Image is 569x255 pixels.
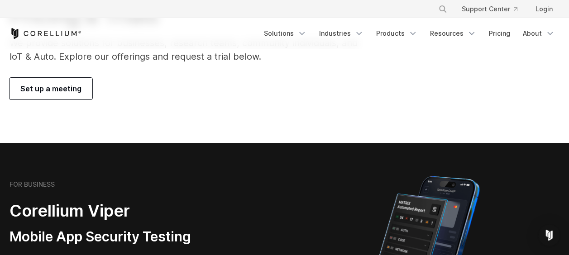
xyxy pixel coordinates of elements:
[20,83,81,94] span: Set up a meeting
[258,25,312,42] a: Solutions
[427,1,560,17] div: Navigation Menu
[10,28,81,39] a: Corellium Home
[435,1,451,17] button: Search
[538,224,560,246] div: Open Intercom Messenger
[10,201,241,221] h2: Corellium Viper
[454,1,525,17] a: Support Center
[10,78,92,99] a: Set up a meeting
[371,25,423,42] a: Products
[528,1,560,17] a: Login
[10,36,370,63] p: We provide solutions for businesses, research teams, community individuals, and IoT & Auto. Explo...
[10,228,241,246] h3: Mobile App Security Testing
[425,25,482,42] a: Resources
[483,25,516,42] a: Pricing
[517,25,560,42] a: About
[258,25,560,42] div: Navigation Menu
[10,180,55,189] h6: FOR BUSINESS
[314,25,369,42] a: Industries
